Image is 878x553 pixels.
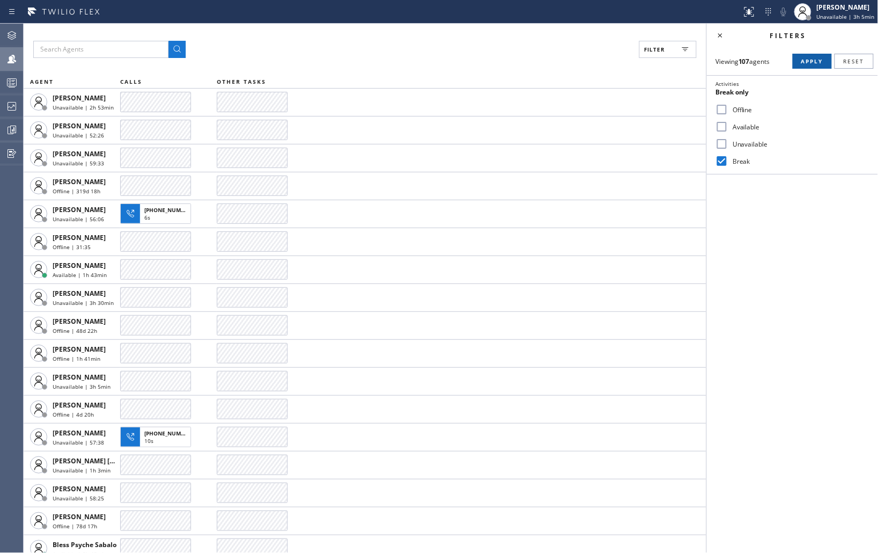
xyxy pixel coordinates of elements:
[53,512,106,521] span: [PERSON_NAME]
[144,206,193,214] span: [PHONE_NUMBER]
[53,345,106,354] span: [PERSON_NAME]
[53,205,106,214] span: [PERSON_NAME]
[53,299,114,307] span: Unavailable | 3h 30min
[53,233,106,242] span: [PERSON_NAME]
[53,215,104,223] span: Unavailable | 56:06
[33,41,169,58] input: Search Agents
[715,80,869,88] div: Activities
[53,177,106,186] span: [PERSON_NAME]
[53,159,104,167] span: Unavailable | 59:33
[53,149,106,158] span: [PERSON_NAME]
[30,78,54,85] span: AGENT
[53,484,106,493] span: [PERSON_NAME]
[801,57,823,65] span: Apply
[144,430,193,437] span: [PHONE_NUMBER]
[53,411,94,418] span: Offline | 4d 20h
[715,88,749,97] span: Break only
[817,3,875,12] div: [PERSON_NAME]
[53,401,106,410] span: [PERSON_NAME]
[53,456,160,465] span: [PERSON_NAME] [PERSON_NAME]
[844,57,865,65] span: Reset
[120,200,194,227] button: [PHONE_NUMBER]6s
[53,327,97,334] span: Offline | 48d 22h
[144,214,150,221] span: 6s
[639,41,697,58] button: Filter
[835,54,874,69] button: Reset
[53,540,116,549] span: Bless Psyche Sabalo
[53,317,106,326] span: [PERSON_NAME]
[53,261,106,270] span: [PERSON_NAME]
[793,54,832,69] button: Apply
[53,243,91,251] span: Offline | 31:35
[817,13,875,20] span: Unavailable | 3h 5min
[728,140,869,149] label: Unavailable
[728,105,869,114] label: Offline
[53,373,106,382] span: [PERSON_NAME]
[728,122,869,132] label: Available
[53,187,100,195] span: Offline | 319d 18h
[53,121,106,130] span: [PERSON_NAME]
[728,157,869,166] label: Break
[120,78,142,85] span: CALLS
[53,271,107,279] span: Available | 1h 43min
[644,46,665,53] span: Filter
[53,522,97,530] span: Offline | 78d 17h
[53,289,106,298] span: [PERSON_NAME]
[776,4,791,19] button: Mute
[53,439,104,446] span: Unavailable | 57:38
[217,78,266,85] span: OTHER TASKS
[120,424,194,450] button: [PHONE_NUMBER]10s
[53,383,111,390] span: Unavailable | 3h 5min
[144,437,153,445] span: 10s
[53,132,104,139] span: Unavailable | 52:26
[715,57,770,66] span: Viewing agents
[53,93,106,103] span: [PERSON_NAME]
[53,467,111,474] span: Unavailable | 1h 3min
[53,104,114,111] span: Unavailable | 2h 53min
[53,428,106,438] span: [PERSON_NAME]
[53,355,100,362] span: Offline | 1h 41min
[738,57,750,66] strong: 107
[770,31,807,40] span: Filters
[53,494,104,502] span: Unavailable | 58:25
